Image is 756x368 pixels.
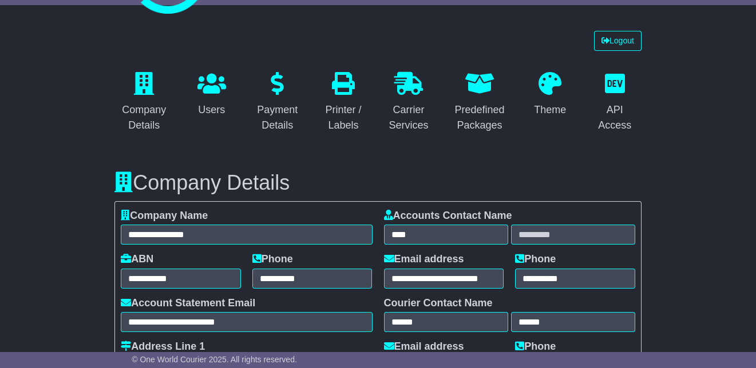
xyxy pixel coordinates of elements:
[588,68,642,137] a: API Access
[384,297,493,310] label: Courier Contact Name
[515,341,556,353] label: Phone
[114,171,642,194] h3: Company Details
[121,341,205,353] label: Address Line 1
[594,31,642,51] a: Logout
[197,102,226,118] div: Users
[384,210,512,222] label: Accounts Contact Name
[455,102,505,133] div: Predefined Packages
[389,102,429,133] div: Carrier Services
[384,253,464,266] label: Email address
[122,102,166,133] div: Company Details
[121,297,255,310] label: Account Statement Email
[534,102,566,118] div: Theme
[316,68,370,137] a: Printer / Labels
[324,102,362,133] div: Printer / Labels
[515,253,556,266] label: Phone
[384,341,464,353] label: Email address
[257,102,298,133] div: Payment Details
[252,253,293,266] label: Phone
[132,355,297,364] span: © One World Courier 2025. All rights reserved.
[114,68,173,137] a: Company Details
[190,68,233,122] a: Users
[448,68,512,137] a: Predefined Packages
[596,102,634,133] div: API Access
[250,68,305,137] a: Payment Details
[121,210,208,222] label: Company Name
[121,253,153,266] label: ABN
[527,68,573,122] a: Theme
[382,68,436,137] a: Carrier Services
